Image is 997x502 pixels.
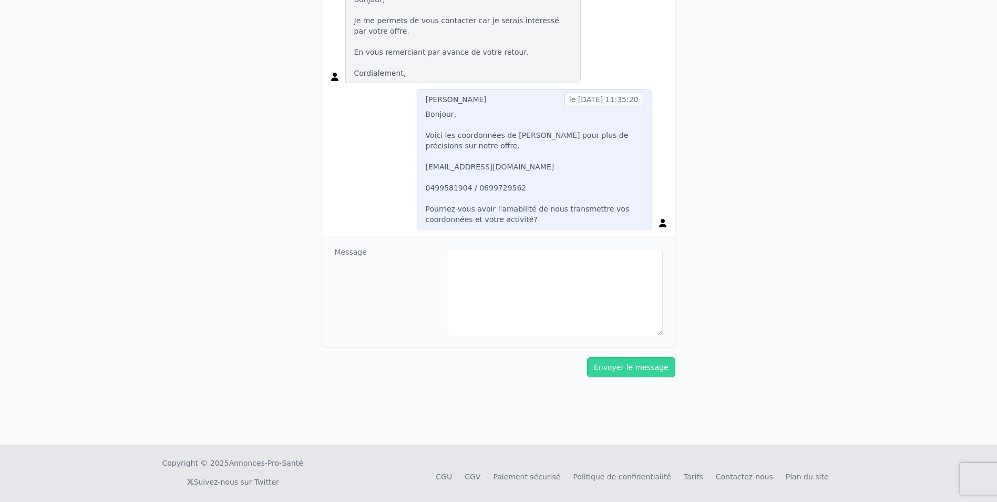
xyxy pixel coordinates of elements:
[426,109,643,225] p: Bonjour, Voici les coordonnées de [PERSON_NAME] pour plus de précisions sur notre offre. [EMAIL_A...
[684,473,703,481] a: Tarifs
[573,473,671,481] a: Politique de confidentialité
[162,458,303,468] div: Copyright © 2025
[786,473,829,481] a: Plan du site
[436,473,452,481] a: CGU
[716,473,773,481] a: Contactez-nous
[187,478,279,486] a: Suivez-nous sur Twitter
[426,94,487,105] div: [PERSON_NAME]
[229,458,303,468] a: Annonces-Pro-Santé
[465,473,480,481] a: CGV
[587,357,675,377] button: Envoyer le message
[493,473,560,481] a: Paiement sécurisé
[335,247,438,336] dt: Message
[564,93,643,106] span: le [DATE] 11:35:20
